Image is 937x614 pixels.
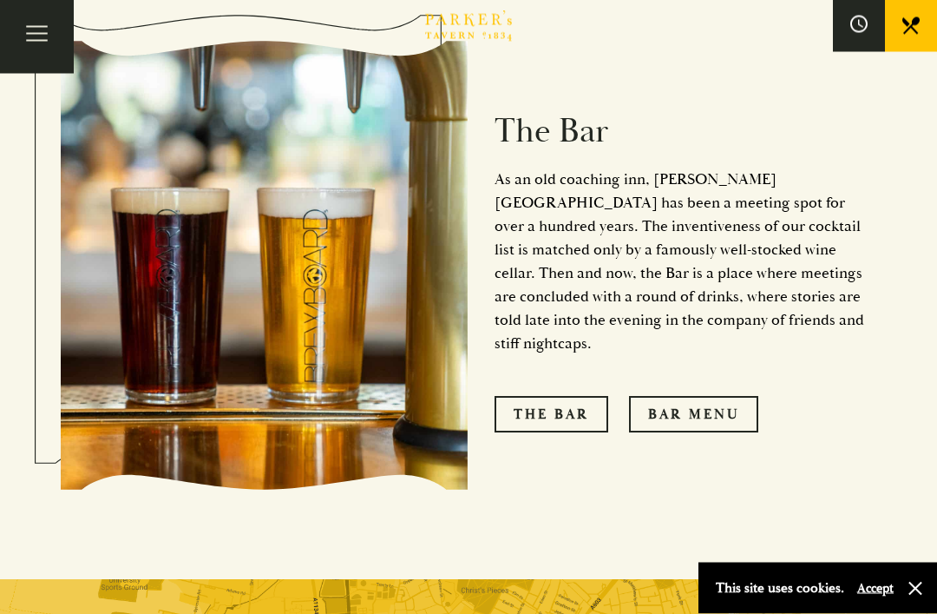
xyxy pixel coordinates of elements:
[495,397,608,433] a: The Bar
[495,113,876,153] h2: The Bar
[907,580,924,597] button: Close and accept
[857,580,894,597] button: Accept
[495,168,876,356] p: As an old coaching inn, [PERSON_NAME][GEOGRAPHIC_DATA] has been a meeting spot for over a hundred...
[716,576,844,601] p: This site uses cookies.
[629,397,758,433] a: Bar Menu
